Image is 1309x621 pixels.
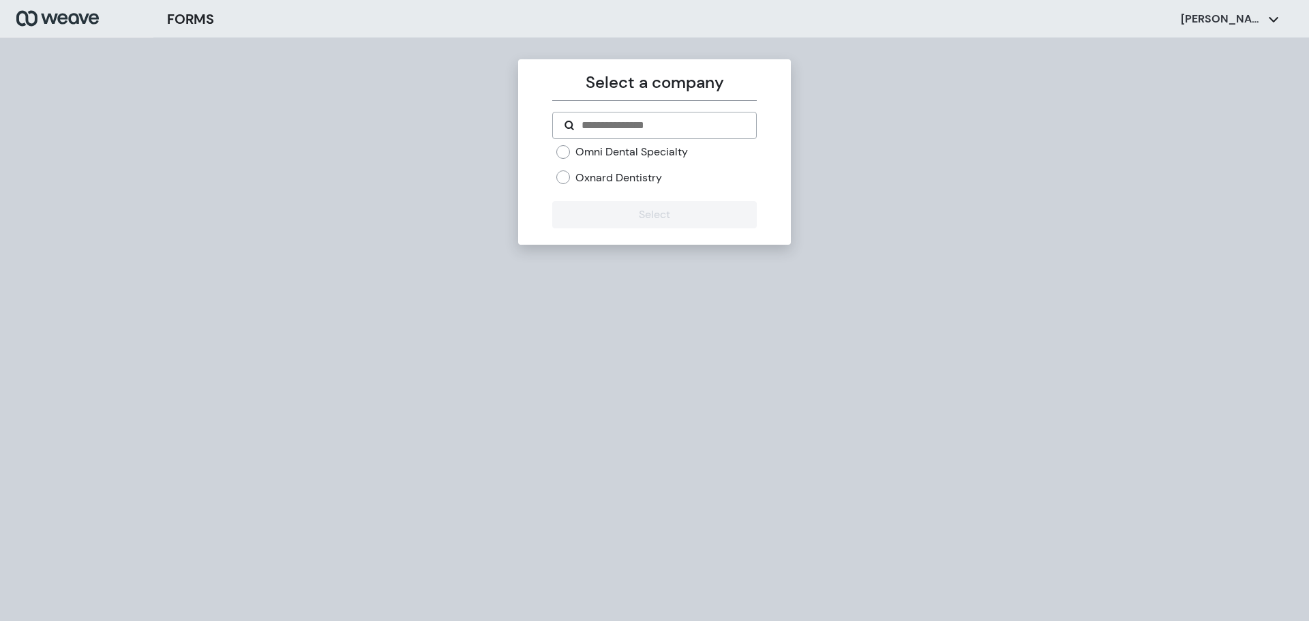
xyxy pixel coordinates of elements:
[580,117,744,134] input: Search
[575,170,662,185] label: Oxnard Dentistry
[552,70,756,95] p: Select a company
[1181,12,1263,27] p: [PERSON_NAME]
[167,9,214,29] h3: FORMS
[575,145,688,160] label: Omni Dental Specialty
[552,201,756,228] button: Select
